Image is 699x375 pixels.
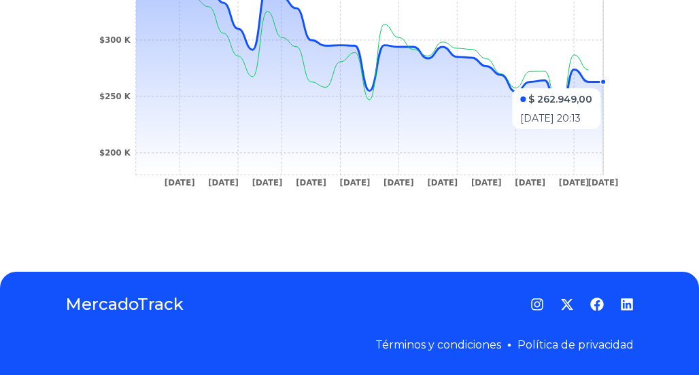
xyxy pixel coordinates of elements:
a: Términos y condiciones [375,338,501,351]
tspan: [DATE] [515,179,545,188]
a: Facebook [590,298,604,311]
tspan: [DATE] [165,179,195,188]
tspan: [DATE] [252,179,283,188]
tspan: [DATE] [208,179,239,188]
tspan: $300 K [99,35,131,45]
tspan: $200 K [99,148,131,158]
tspan: [DATE] [383,179,414,188]
a: Instagram [530,298,544,311]
tspan: [DATE] [296,179,326,188]
tspan: [DATE] [427,179,458,188]
tspan: [DATE] [340,179,371,188]
tspan: [DATE] [588,179,619,188]
tspan: $250 K [99,92,131,101]
a: LinkedIn [620,298,634,311]
tspan: [DATE] [559,179,590,188]
a: Twitter [560,298,574,311]
a: MercadoTrack [65,293,184,315]
tspan: [DATE] [471,179,502,188]
a: Política de privacidad [517,338,634,351]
